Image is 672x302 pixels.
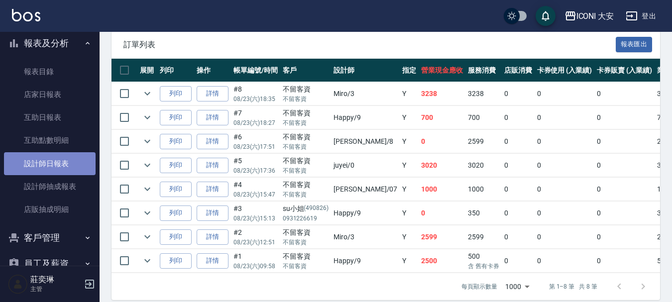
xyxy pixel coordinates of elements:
[622,7,660,25] button: 登出
[283,118,329,127] p: 不留客資
[465,249,502,273] td: 500
[140,229,155,244] button: expand row
[140,134,155,149] button: expand row
[233,190,278,199] p: 08/23 (六) 15:47
[197,253,228,269] a: 詳情
[502,82,535,105] td: 0
[160,253,192,269] button: 列印
[4,152,96,175] a: 設計師日報表
[331,249,400,273] td: Happy /9
[419,154,465,177] td: 3020
[231,130,280,153] td: #6
[283,262,329,271] p: 不留客資
[576,10,614,22] div: ICONI 大安
[502,249,535,273] td: 0
[502,130,535,153] td: 0
[400,130,419,153] td: Y
[160,158,192,173] button: 列印
[233,142,278,151] p: 08/23 (六) 17:51
[137,59,157,82] th: 展開
[157,59,194,82] th: 列印
[283,214,329,223] p: 0931226619
[4,106,96,129] a: 互助日報表
[465,178,502,201] td: 1000
[535,154,595,177] td: 0
[283,132,329,142] div: 不留客資
[594,249,655,273] td: 0
[30,275,81,285] h5: 莊奕琳
[535,82,595,105] td: 0
[140,86,155,101] button: expand row
[30,285,81,294] p: 主管
[535,249,595,273] td: 0
[160,182,192,197] button: 列印
[331,154,400,177] td: juyei /0
[594,225,655,249] td: 0
[535,225,595,249] td: 0
[419,106,465,129] td: 700
[594,82,655,105] td: 0
[12,9,40,21] img: Logo
[283,203,329,214] div: su小姐
[331,130,400,153] td: [PERSON_NAME] /8
[231,249,280,273] td: #1
[616,37,653,52] button: 報表匯出
[400,82,419,105] td: Y
[304,203,329,214] p: (490826)
[140,182,155,197] button: expand row
[560,6,618,26] button: ICONI 大安
[4,198,96,221] a: 店販抽成明細
[331,59,400,82] th: 設計師
[140,158,155,173] button: expand row
[160,229,192,245] button: 列印
[160,110,192,125] button: 列印
[331,106,400,129] td: Happy /9
[465,130,502,153] td: 2599
[535,130,595,153] td: 0
[233,238,278,247] p: 08/23 (六) 12:51
[535,178,595,201] td: 0
[419,225,465,249] td: 2599
[140,253,155,268] button: expand row
[502,106,535,129] td: 0
[465,59,502,82] th: 服務消費
[4,175,96,198] a: 設計師抽成報表
[400,59,419,82] th: 指定
[283,251,329,262] div: 不留客資
[535,59,595,82] th: 卡券使用 (入業績)
[4,30,96,56] button: 報表及分析
[283,238,329,247] p: 不留客資
[549,282,597,291] p: 第 1–8 筆 共 8 筆
[283,142,329,151] p: 不留客資
[197,205,228,221] a: 詳情
[283,84,329,95] div: 不留客資
[197,134,228,149] a: 詳情
[4,225,96,251] button: 客戶管理
[197,86,228,101] a: 詳情
[123,40,616,50] span: 訂單列表
[233,262,278,271] p: 08/23 (六) 09:58
[194,59,231,82] th: 操作
[502,178,535,201] td: 0
[465,201,502,225] td: 350
[400,178,419,201] td: Y
[160,134,192,149] button: 列印
[594,130,655,153] td: 0
[400,225,419,249] td: Y
[465,154,502,177] td: 3020
[400,201,419,225] td: Y
[419,178,465,201] td: 1000
[4,83,96,106] a: 店家日報表
[233,118,278,127] p: 08/23 (六) 18:27
[8,274,28,294] img: Person
[4,251,96,277] button: 員工及薪資
[419,249,465,273] td: 2500
[197,182,228,197] a: 詳情
[4,129,96,152] a: 互助點數明細
[140,205,155,220] button: expand row
[502,201,535,225] td: 0
[502,59,535,82] th: 店販消費
[465,106,502,129] td: 700
[535,201,595,225] td: 0
[594,106,655,129] td: 0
